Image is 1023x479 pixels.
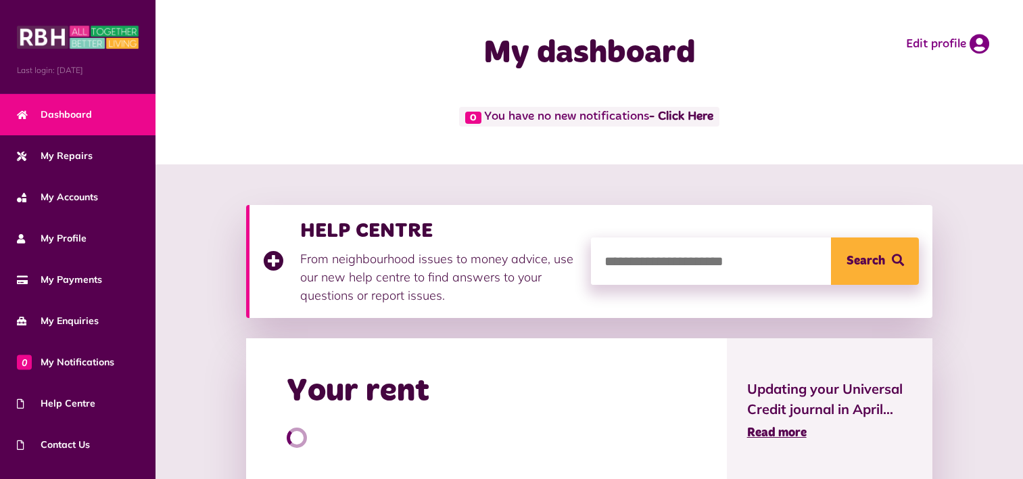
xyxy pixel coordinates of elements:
img: MyRBH [17,24,139,51]
h2: Your rent [287,372,429,411]
span: You have no new notifications [459,107,719,127]
span: My Payments [17,273,102,287]
span: 0 [17,355,32,369]
span: My Enquiries [17,314,99,328]
span: My Repairs [17,149,93,163]
span: My Accounts [17,190,98,204]
span: My Profile [17,231,87,246]
span: Help Centre [17,396,95,411]
span: Contact Us [17,438,90,452]
span: Last login: [DATE] [17,64,139,76]
p: From neighbourhood issues to money advice, use our new help centre to find answers to your questi... [300,250,577,304]
span: Dashboard [17,108,92,122]
span: Read more [747,427,807,439]
h1: My dashboard [386,34,793,73]
span: 0 [465,112,481,124]
span: My Notifications [17,355,114,369]
a: - Click Here [649,111,713,123]
span: Updating your Universal Credit journal in April... [747,379,913,419]
h3: HELP CENTRE [300,219,577,243]
a: Edit profile [906,34,989,54]
a: Updating your Universal Credit journal in April... Read more [747,379,913,442]
span: Search [847,237,885,285]
button: Search [831,237,919,285]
